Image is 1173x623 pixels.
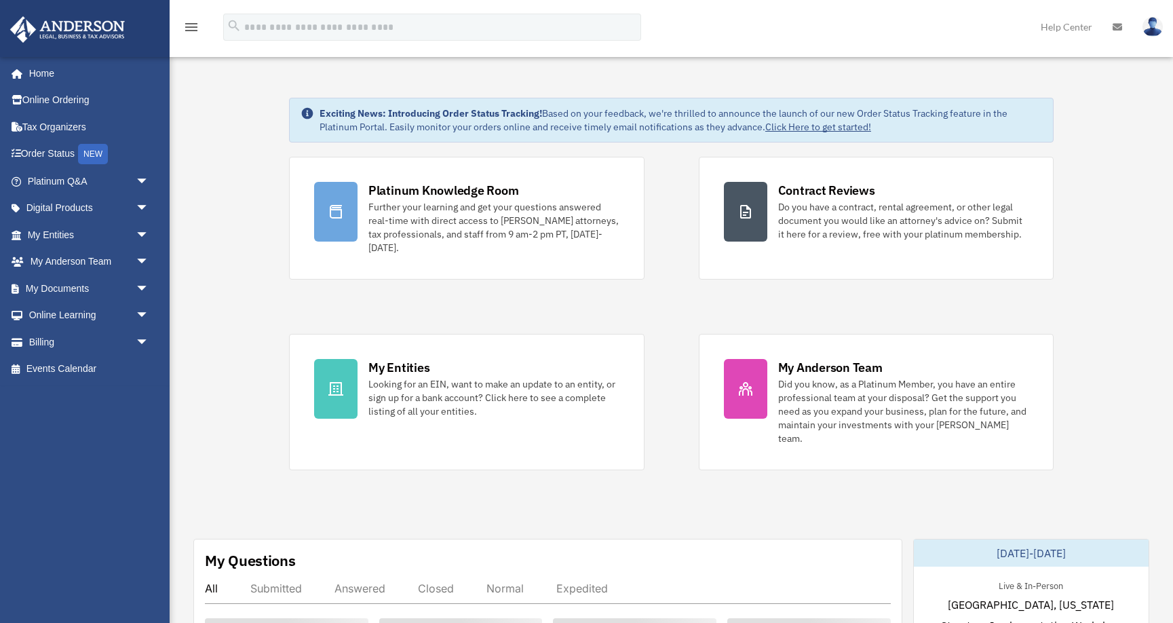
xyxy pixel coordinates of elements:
div: Further your learning and get your questions answered real-time with direct access to [PERSON_NAM... [368,200,619,254]
div: Answered [334,582,385,595]
div: Submitted [250,582,302,595]
a: Order StatusNEW [9,140,170,168]
div: My Anderson Team [778,359,883,376]
div: Did you know, as a Platinum Member, you have an entire professional team at your disposal? Get th... [778,377,1029,445]
span: arrow_drop_down [136,168,163,195]
a: My Anderson Teamarrow_drop_down [9,248,170,276]
a: Platinum Knowledge Room Further your learning and get your questions answered real-time with dire... [289,157,645,280]
span: [GEOGRAPHIC_DATA], [US_STATE] [948,597,1114,613]
a: My Entities Looking for an EIN, want to make an update to an entity, or sign up for a bank accoun... [289,334,645,470]
a: Home [9,60,163,87]
div: Do you have a contract, rental agreement, or other legal document you would like an attorney's ad... [778,200,1029,241]
a: Events Calendar [9,356,170,383]
span: arrow_drop_down [136,195,163,223]
a: My Anderson Team Did you know, as a Platinum Member, you have an entire professional team at your... [699,334,1054,470]
a: Contract Reviews Do you have a contract, rental agreement, or other legal document you would like... [699,157,1054,280]
strong: Exciting News: Introducing Order Status Tracking! [320,107,542,119]
a: Tax Organizers [9,113,170,140]
span: arrow_drop_down [136,302,163,330]
div: Looking for an EIN, want to make an update to an entity, or sign up for a bank account? Click her... [368,377,619,418]
img: User Pic [1142,17,1163,37]
div: Live & In-Person [988,578,1074,592]
a: Platinum Q&Aarrow_drop_down [9,168,170,195]
div: NEW [78,144,108,164]
a: Online Ordering [9,87,170,114]
a: My Documentsarrow_drop_down [9,275,170,302]
div: Platinum Knowledge Room [368,182,519,199]
i: menu [183,19,199,35]
span: arrow_drop_down [136,248,163,276]
div: Based on your feedback, we're thrilled to announce the launch of our new Order Status Tracking fe... [320,107,1042,134]
span: arrow_drop_down [136,275,163,303]
div: Contract Reviews [778,182,875,199]
a: Billingarrow_drop_down [9,328,170,356]
div: My Entities [368,359,429,376]
span: arrow_drop_down [136,221,163,249]
a: Click Here to get started! [765,121,871,133]
a: Online Learningarrow_drop_down [9,302,170,329]
a: menu [183,24,199,35]
a: Digital Productsarrow_drop_down [9,195,170,222]
span: arrow_drop_down [136,328,163,356]
div: All [205,582,218,595]
div: Normal [486,582,524,595]
img: Anderson Advisors Platinum Portal [6,16,129,43]
div: Expedited [556,582,608,595]
a: My Entitiesarrow_drop_down [9,221,170,248]
i: search [227,18,242,33]
div: [DATE]-[DATE] [914,540,1149,567]
div: My Questions [205,550,296,571]
div: Closed [418,582,454,595]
